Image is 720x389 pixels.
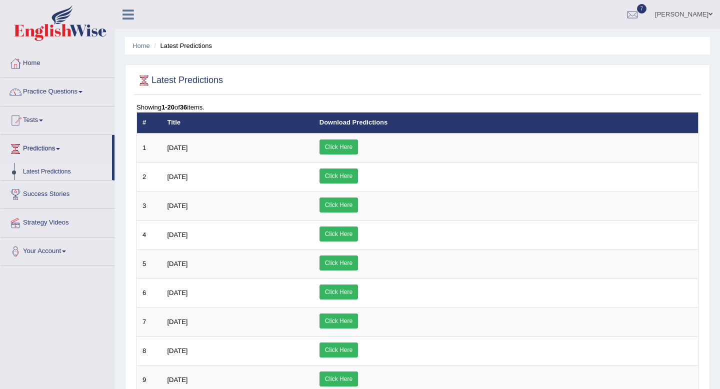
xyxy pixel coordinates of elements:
[319,342,358,357] a: Click Here
[167,173,188,180] span: [DATE]
[137,307,162,336] td: 7
[319,168,358,183] a: Click Here
[0,237,114,262] a: Your Account
[137,278,162,307] td: 6
[162,112,314,133] th: Title
[319,284,358,299] a: Click Here
[0,135,112,160] a: Predictions
[0,49,114,74] a: Home
[0,209,114,234] a: Strategy Videos
[180,103,187,111] b: 36
[319,197,358,212] a: Click Here
[161,103,174,111] b: 1-20
[319,255,358,270] a: Click Here
[137,191,162,220] td: 3
[137,220,162,249] td: 4
[319,371,358,386] a: Click Here
[151,41,212,50] li: Latest Predictions
[167,347,188,354] span: [DATE]
[319,139,358,154] a: Click Here
[167,231,188,238] span: [DATE]
[136,102,698,112] div: Showing of items.
[319,226,358,241] a: Click Here
[132,42,150,49] a: Home
[167,289,188,296] span: [DATE]
[137,336,162,365] td: 8
[167,318,188,325] span: [DATE]
[319,313,358,328] a: Click Here
[136,73,223,88] h2: Latest Predictions
[167,260,188,267] span: [DATE]
[167,376,188,383] span: [DATE]
[0,78,114,103] a: Practice Questions
[0,180,114,205] a: Success Stories
[137,133,162,163] td: 1
[137,112,162,133] th: #
[167,202,188,209] span: [DATE]
[314,112,698,133] th: Download Predictions
[637,4,647,13] span: 7
[0,106,114,131] a: Tests
[167,144,188,151] span: [DATE]
[137,249,162,278] td: 5
[18,163,112,181] a: Latest Predictions
[137,162,162,191] td: 2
